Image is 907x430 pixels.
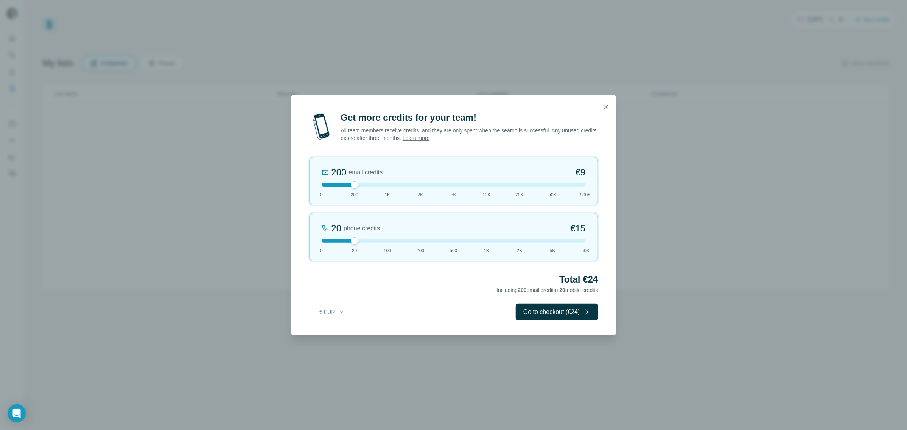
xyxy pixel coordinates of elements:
[320,191,323,198] span: 0
[576,166,586,179] span: €9
[403,135,430,141] a: Learn more
[331,166,347,179] div: 200
[320,247,323,254] span: 0
[570,222,585,234] span: €15
[385,191,390,198] span: 1K
[482,191,490,198] span: 10K
[344,224,380,233] span: phone credits
[550,247,555,254] span: 5K
[384,247,391,254] span: 100
[518,287,526,293] span: 200
[450,247,457,254] span: 500
[341,127,598,142] p: All team members receive credits, and they are only spent when the search is successful. Any unus...
[515,191,523,198] span: 20K
[418,191,423,198] span: 2K
[582,247,590,254] span: 50K
[417,247,424,254] span: 200
[549,191,557,198] span: 50K
[8,404,26,422] div: Open Intercom Messenger
[349,168,383,177] span: email credits
[352,247,357,254] span: 20
[484,247,489,254] span: 1K
[314,305,350,319] button: € EUR
[580,191,591,198] span: 500K
[331,222,342,234] div: 20
[517,247,523,254] span: 2K
[516,304,598,320] button: Go to checkout (€24)
[560,287,566,293] span: 20
[309,112,333,142] img: mobile-phone
[496,287,598,293] span: Including email credits + mobile credits
[351,191,358,198] span: 200
[451,191,456,198] span: 5K
[309,273,598,286] h2: Total €24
